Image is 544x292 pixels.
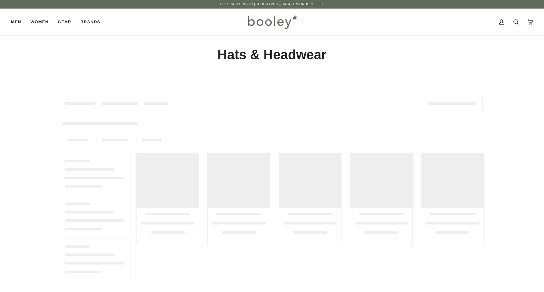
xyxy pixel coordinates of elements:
span: Men [11,19,21,25]
span: Gear [58,19,71,25]
span: Women [31,19,49,25]
a: Brands [76,9,105,35]
h1: Hats & Headwear [62,46,483,63]
span: Brands [80,19,100,25]
a: Gear [53,9,76,35]
img: Booley [245,13,299,31]
a: Women [26,9,53,35]
p: Free Shipping in [GEOGRAPHIC_DATA] on Orders €50+ [220,2,324,7]
a: Men [11,9,26,35]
